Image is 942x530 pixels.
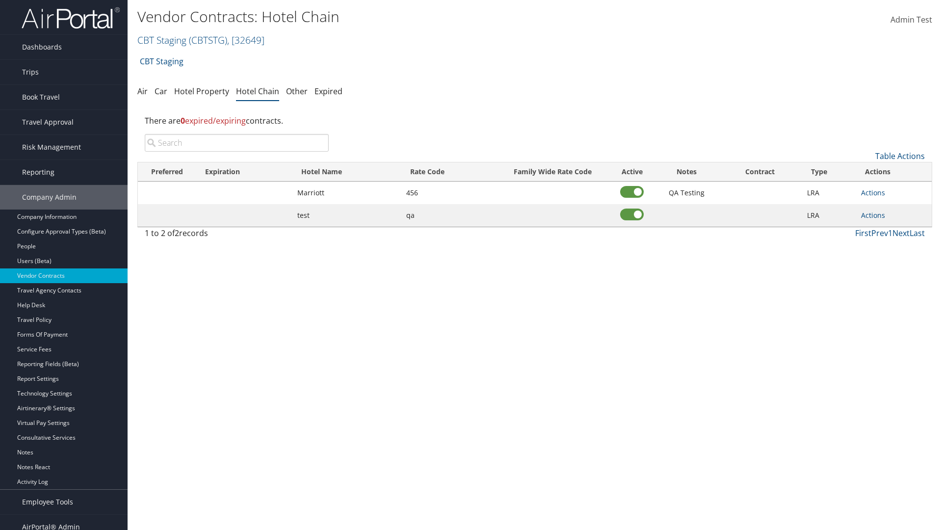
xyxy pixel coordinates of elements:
input: Search [145,134,329,152]
a: CBT Staging [140,52,183,71]
span: Dashboards [22,35,62,59]
th: Active: activate to sort column ascending [609,162,655,182]
span: ( CBTSTG ) [189,33,227,47]
td: LRA [802,182,857,204]
span: Risk Management [22,135,81,159]
td: 456 [401,182,497,204]
th: Contract: activate to sort column ascending [718,162,802,182]
a: Air [137,86,148,97]
a: CBT Staging [137,33,264,47]
img: airportal-logo.png [22,6,120,29]
td: test [292,204,401,227]
th: Type: activate to sort column ascending [802,162,857,182]
span: , [ 32649 ] [227,33,264,47]
td: Marriott [292,182,401,204]
a: Prev [871,228,888,238]
td: LRA [802,204,857,227]
strong: 0 [181,115,185,126]
th: Actions [856,162,932,182]
a: Other [286,86,308,97]
a: Table Actions [875,151,925,161]
th: Preferred: activate to sort column ascending [138,162,196,182]
div: 1 to 2 of records [145,227,329,244]
div: There are contracts. [137,107,932,134]
span: Company Admin [22,185,77,210]
th: Family Wide Rate Code: activate to sort column ascending [496,162,609,182]
a: 1 [888,228,892,238]
span: Book Travel [22,85,60,109]
a: Hotel Property [174,86,229,97]
span: Admin Test [890,14,932,25]
a: First [855,228,871,238]
th: Rate Code: activate to sort column ascending [401,162,497,182]
th: Hotel Name: activate to sort column ascending [292,162,401,182]
span: Reporting [22,160,54,185]
a: Hotel Chain [236,86,279,97]
span: Travel Approval [22,110,74,134]
span: expired/expiring [181,115,246,126]
span: 2 [175,228,179,238]
a: Actions [861,188,885,197]
span: Employee Tools [22,490,73,514]
h1: Vendor Contracts: Hotel Chain [137,6,667,27]
a: Admin Test [890,5,932,35]
a: Expired [314,86,342,97]
th: Notes: activate to sort column ascending [655,162,718,182]
a: Next [892,228,910,238]
a: Actions [861,211,885,220]
td: qa [401,204,497,227]
th: Expiration: activate to sort column ascending [196,162,292,182]
span: QA Testing [669,188,705,197]
span: Trips [22,60,39,84]
a: Car [155,86,167,97]
a: Last [910,228,925,238]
